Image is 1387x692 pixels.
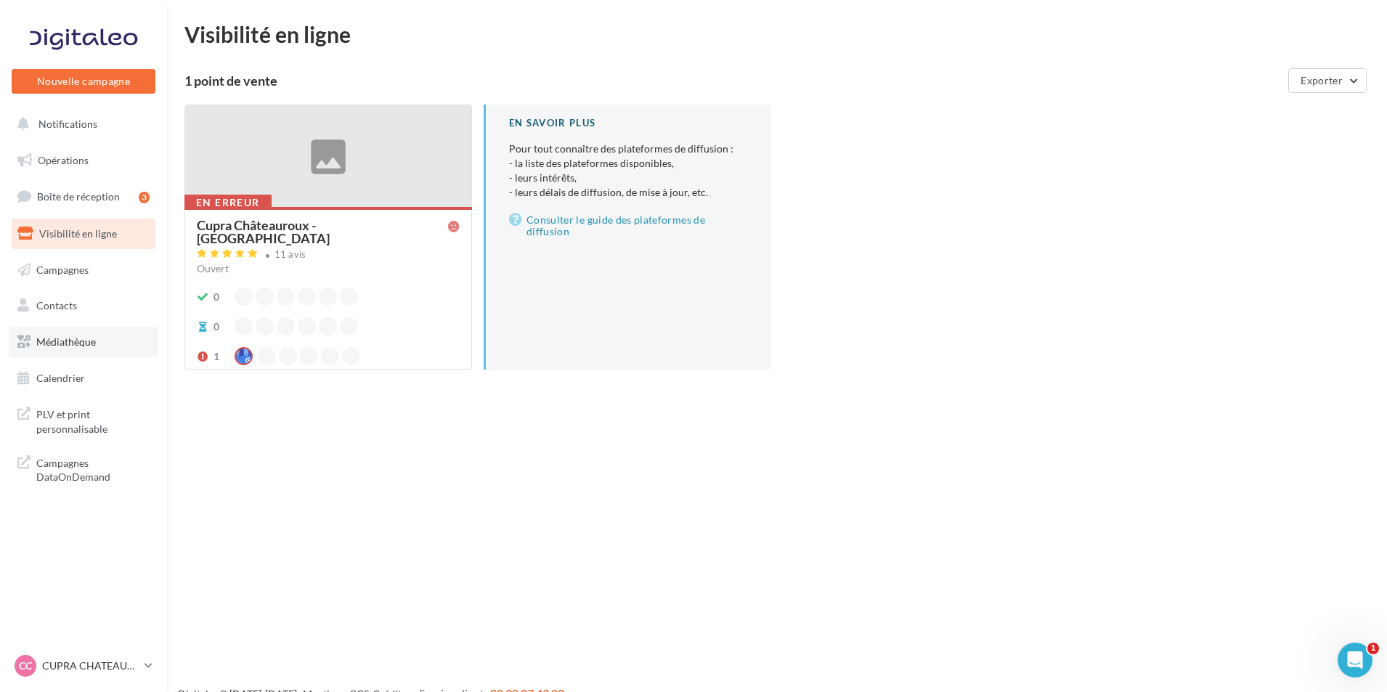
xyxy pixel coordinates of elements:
[509,171,748,185] li: - leurs intérêts,
[197,247,460,264] a: 11 avis
[9,327,158,357] a: Médiathèque
[139,192,150,203] div: 3
[9,363,158,394] a: Calendrier
[9,399,158,441] a: PLV et print personnalisable
[9,290,158,321] a: Contacts
[509,211,748,240] a: Consulter le guide des plateformes de diffusion
[509,116,748,130] div: En savoir plus
[1367,643,1379,654] span: 1
[36,453,150,484] span: Campagnes DataOnDemand
[1288,68,1367,93] button: Exporter
[509,142,748,200] p: Pour tout connaître des plateformes de diffusion :
[213,349,219,364] div: 1
[42,659,139,673] p: CUPRA CHATEAUROUX
[509,156,748,171] li: - la liste des plateformes disponibles,
[9,447,158,490] a: Campagnes DataOnDemand
[36,299,77,312] span: Contacts
[9,255,158,285] a: Campagnes
[1301,74,1343,86] span: Exporter
[9,219,158,249] a: Visibilité en ligne
[38,154,89,166] span: Opérations
[36,263,89,275] span: Campagnes
[9,145,158,176] a: Opérations
[12,69,155,94] button: Nouvelle campagne
[38,118,97,130] span: Notifications
[36,335,96,348] span: Médiathèque
[36,404,150,436] span: PLV et print personnalisable
[197,219,448,245] div: Cupra Châteauroux - [GEOGRAPHIC_DATA]
[509,185,748,200] li: - leurs délais de diffusion, de mise à jour, etc.
[184,74,1282,87] div: 1 point de vente
[37,190,120,203] span: Boîte de réception
[1338,643,1372,677] iframe: Intercom live chat
[197,262,229,274] span: Ouvert
[36,372,85,384] span: Calendrier
[184,23,1370,45] div: Visibilité en ligne
[274,250,306,259] div: 11 avis
[213,290,219,304] div: 0
[9,181,158,212] a: Boîte de réception3
[213,319,219,334] div: 0
[12,652,155,680] a: CC CUPRA CHATEAUROUX
[9,109,152,139] button: Notifications
[184,195,272,211] div: En erreur
[39,227,117,240] span: Visibilité en ligne
[19,659,32,673] span: CC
